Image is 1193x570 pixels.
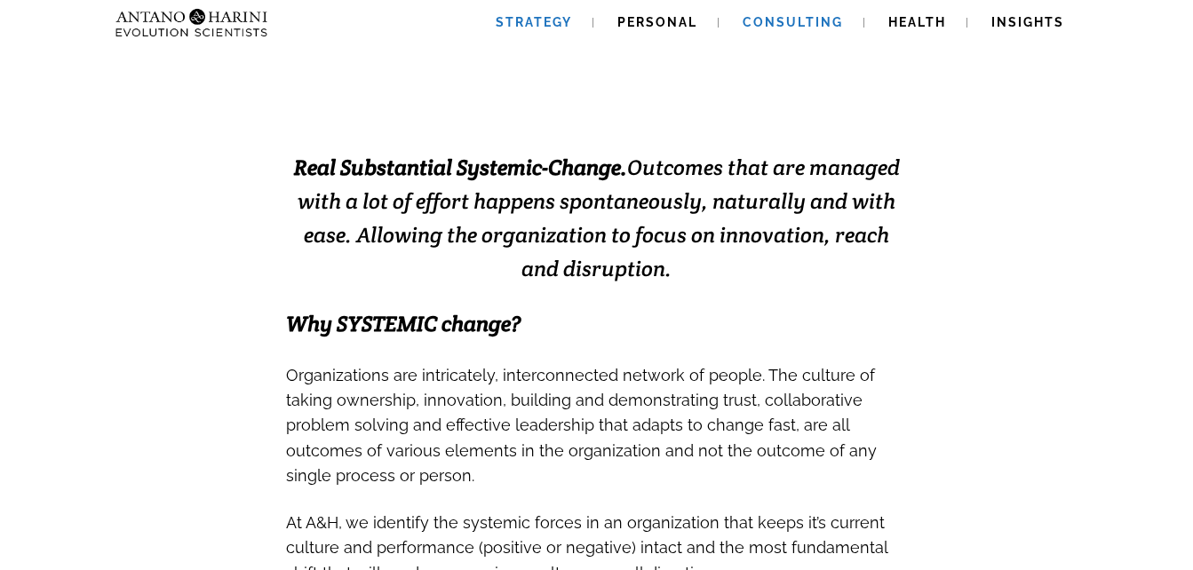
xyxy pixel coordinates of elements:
span: Health [888,15,946,29]
span: Organizations are intricately, interconnected network of people. The culture of taking ownership,... [286,366,877,485]
strong: EXCELLENCE INSTALLATION. ENABLED. [241,43,952,86]
span: Why SYSTEMIC change? [286,310,521,337]
span: Outcomes that are managed with a lot of effort happens spontaneously, naturally and with ease. Al... [294,154,900,282]
span: Personal [617,15,697,29]
span: Strategy [496,15,572,29]
span: Consulting [743,15,843,29]
strong: Real Substantial Systemic-Change. [294,154,627,181]
span: Insights [991,15,1064,29]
